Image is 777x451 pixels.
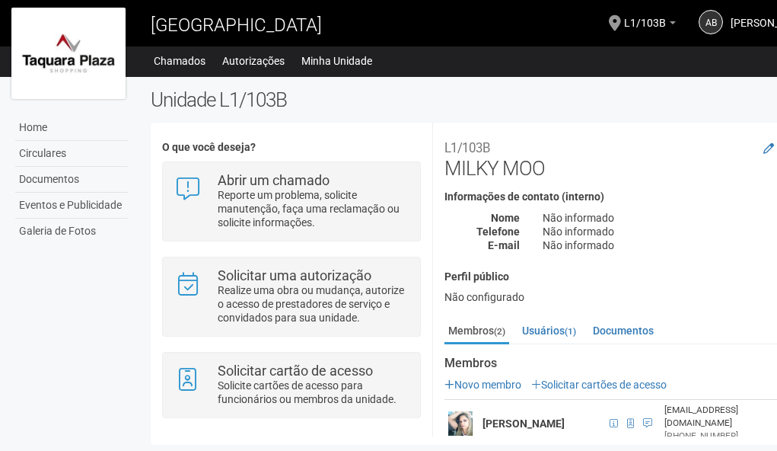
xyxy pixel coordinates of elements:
p: Solicite cartões de acesso para funcionários ou membros da unidade. [218,379,409,406]
a: Solicitar uma autorização Realize uma obra ou mudança, autorize o acesso de prestadores de serviç... [174,269,408,325]
strong: Nome [491,212,520,224]
a: Solicitar cartão de acesso Solicite cartões de acesso para funcionários ou membros da unidade. [174,364,408,406]
a: Autorizações [222,50,285,72]
a: Eventos e Publicidade [15,193,128,219]
a: Usuários(1) [518,319,580,342]
a: Novo membro [444,379,521,391]
span: L1/103B [624,2,666,29]
a: Documentos [589,319,658,342]
a: Chamados [154,50,205,72]
a: Home [15,115,128,141]
strong: Abrir um chamado [218,172,330,188]
small: (2) [494,326,505,337]
small: (1) [565,326,576,337]
strong: Solicitar cartão de acesso [218,363,373,379]
a: Membros(2) [444,319,509,344]
p: Realize uma obra ou mudança, autorize o acesso de prestadores de serviço e convidados para sua un... [218,283,409,325]
span: [GEOGRAPHIC_DATA] [151,14,322,36]
a: Circulares [15,141,128,167]
strong: Solicitar uma autorização [218,267,371,283]
strong: Telefone [476,225,520,238]
small: L1/103B [444,140,490,155]
a: Solicitar cartões de acesso [531,379,667,391]
a: Galeria de Fotos [15,219,128,244]
a: Abrir um chamado Reporte um problema, solicite manutenção, faça uma reclamação ou solicite inform... [174,174,408,229]
h4: O que você deseja? [162,142,420,153]
a: Documentos [15,167,128,193]
strong: E-mail [488,239,520,251]
a: Minha Unidade [301,50,372,72]
img: logo.jpg [11,8,126,99]
strong: [PERSON_NAME] [482,417,565,430]
p: Reporte um problema, solicite manutenção, faça uma reclamação ou solicite informações. [218,188,409,229]
a: AB [699,10,723,34]
img: user.png [448,411,473,436]
a: L1/103B [624,19,676,31]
